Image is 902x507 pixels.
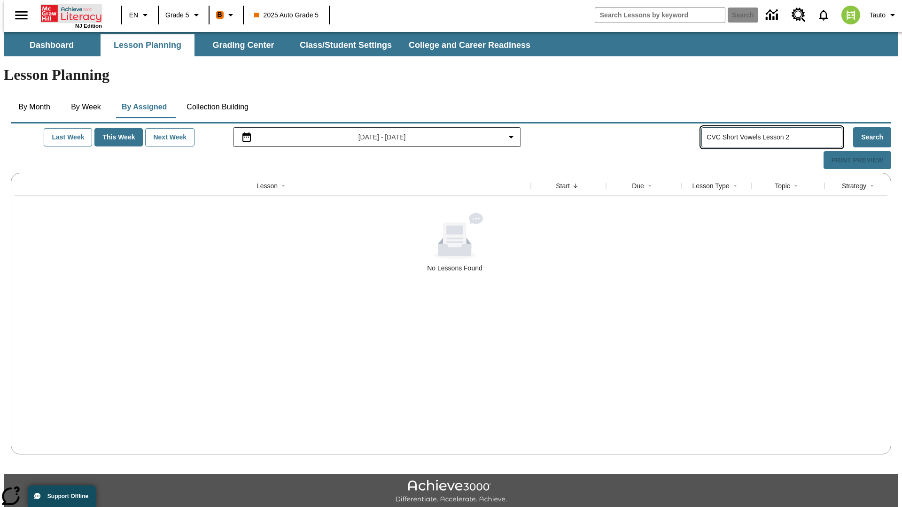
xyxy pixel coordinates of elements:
button: By Week [62,96,109,118]
h1: Lesson Planning [4,66,898,84]
div: Lesson Type [692,181,729,191]
input: Search Assigned Lessons [707,131,842,144]
button: Sort [730,180,741,192]
div: Topic [775,181,790,191]
input: search field [595,8,725,23]
button: Support Offline [28,485,96,507]
button: Select the date range menu item [237,131,517,143]
button: Sort [278,180,289,192]
button: Language: EN, Select a language [125,7,155,23]
button: Sort [790,180,801,192]
span: Tauto [870,10,886,20]
button: Grade: Grade 5, Select a grade [162,7,206,23]
div: No Lessons Found [15,213,895,273]
a: Data Center [760,2,786,28]
a: Notifications [811,3,836,27]
div: Strategy [842,181,866,191]
div: Start [556,181,570,191]
span: NJ Edition [75,23,102,29]
button: By Assigned [114,96,174,118]
span: EN [129,10,138,20]
button: Sort [570,180,581,192]
button: Last Week [44,128,92,146]
button: Search [853,127,891,147]
button: Dashboard [5,34,99,56]
button: Lesson Planning [101,34,194,56]
span: B [218,9,222,21]
button: By Month [11,96,58,118]
span: Support Offline [47,493,88,499]
button: This Week [94,128,143,146]
button: Next Week [145,128,194,146]
a: Home [41,4,102,23]
button: Sort [644,180,655,192]
button: College and Career Readiness [401,34,538,56]
svg: Collapse Date Range Filter [505,131,517,143]
button: Select a new avatar [836,3,866,27]
span: Grade 5 [165,10,189,20]
div: Due [632,181,644,191]
img: avatar image [841,6,860,24]
div: SubNavbar [4,32,898,56]
button: Grading Center [196,34,290,56]
img: Achieve3000 Differentiate Accelerate Achieve [395,480,507,504]
div: Lesson [257,181,278,191]
button: Collection Building [179,96,256,118]
button: Boost Class color is orange. Change class color [212,7,240,23]
div: SubNavbar [4,34,539,56]
span: 2025 Auto Grade 5 [254,10,319,20]
button: Class/Student Settings [292,34,399,56]
a: Resource Center, Will open in new tab [786,2,811,28]
button: Profile/Settings [866,7,902,23]
button: Open side menu [8,1,35,29]
div: No Lessons Found [427,263,482,273]
span: [DATE] - [DATE] [358,132,406,142]
div: Home [41,3,102,29]
button: Sort [866,180,878,192]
